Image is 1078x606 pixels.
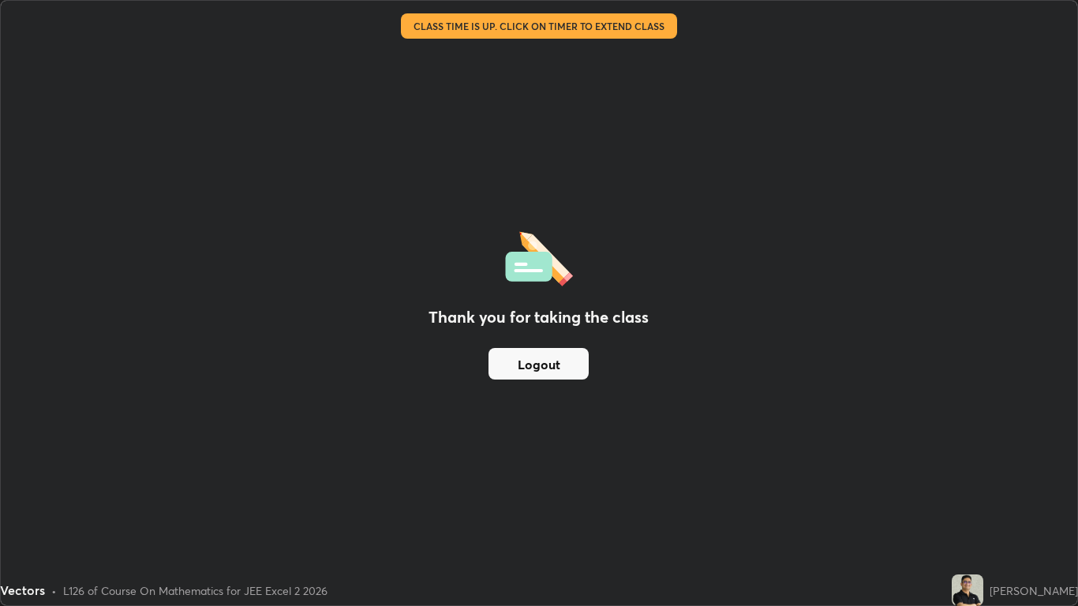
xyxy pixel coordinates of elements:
[63,582,328,599] div: L126 of Course On Mathematics for JEE Excel 2 2026
[429,305,649,329] h2: Thank you for taking the class
[990,582,1078,599] div: [PERSON_NAME]
[51,582,57,599] div: •
[952,574,983,606] img: 80a8f8f514494e9a843945b90b7e7503.jpg
[488,348,589,380] button: Logout
[505,226,573,286] img: offlineFeedback.1438e8b3.svg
